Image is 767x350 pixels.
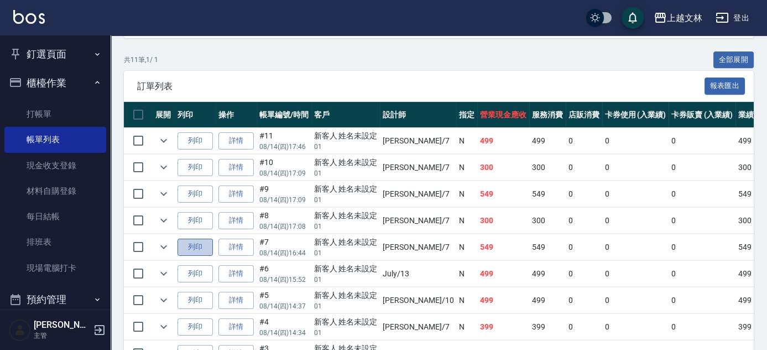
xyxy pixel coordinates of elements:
[566,261,602,287] td: 0
[667,11,702,25] div: 上越文林
[218,159,254,176] a: 詳情
[477,314,529,340] td: 399
[9,319,31,341] img: Person
[456,314,477,340] td: N
[175,102,216,128] th: 列印
[218,239,254,256] a: 詳情
[218,318,254,336] a: 詳情
[259,142,309,152] p: 08/14 (四) 17:46
[711,8,754,28] button: 登出
[602,181,669,207] td: 0
[4,255,106,281] a: 現場電腦打卡
[4,153,106,178] a: 現金收支登錄
[218,265,254,282] a: 詳情
[155,292,172,308] button: expand row
[4,204,106,229] a: 每日結帳
[477,287,529,313] td: 499
[314,248,378,258] p: 01
[529,314,566,340] td: 399
[178,265,213,282] button: 列印
[257,234,311,260] td: #7
[257,128,311,154] td: #11
[218,212,254,229] a: 詳情
[259,301,309,311] p: 08/14 (四) 14:37
[669,155,735,181] td: 0
[155,132,172,149] button: expand row
[34,320,90,331] h5: [PERSON_NAME]
[566,234,602,260] td: 0
[477,102,529,128] th: 營業現金應收
[713,52,754,69] button: 全部展開
[529,261,566,287] td: 499
[314,316,378,328] div: 新客人 姓名未設定
[259,328,309,338] p: 08/14 (四) 14:34
[314,210,378,222] div: 新客人 姓名未設定
[602,208,669,234] td: 0
[669,128,735,154] td: 0
[155,186,172,202] button: expand row
[602,155,669,181] td: 0
[314,275,378,285] p: 01
[311,102,380,128] th: 客戶
[529,102,566,128] th: 服務消費
[456,128,477,154] td: N
[178,159,213,176] button: 列印
[602,234,669,260] td: 0
[13,10,45,24] img: Logo
[380,234,456,260] td: [PERSON_NAME] /7
[477,261,529,287] td: 499
[257,208,311,234] td: #8
[314,130,378,142] div: 新客人 姓名未設定
[380,102,456,128] th: 設計師
[314,168,378,178] p: 01
[602,287,669,313] td: 0
[380,261,456,287] td: July /13
[259,168,309,178] p: 08/14 (四) 17:09
[155,159,172,176] button: expand row
[314,142,378,152] p: 01
[669,287,735,313] td: 0
[566,208,602,234] td: 0
[155,239,172,255] button: expand row
[155,318,172,335] button: expand row
[257,155,311,181] td: #10
[34,331,90,341] p: 主管
[380,314,456,340] td: [PERSON_NAME] /7
[566,128,602,154] td: 0
[669,181,735,207] td: 0
[456,261,477,287] td: N
[477,155,529,181] td: 300
[602,102,669,128] th: 卡券使用 (入業績)
[456,102,477,128] th: 指定
[216,102,257,128] th: 操作
[178,132,213,150] button: 列印
[380,208,456,234] td: [PERSON_NAME] /7
[259,222,309,231] p: 08/14 (四) 17:08
[314,263,378,275] div: 新客人 姓名未設定
[155,212,172,229] button: expand row
[380,287,456,313] td: [PERSON_NAME] /10
[218,292,254,309] a: 詳情
[477,181,529,207] td: 549
[622,7,644,29] button: save
[566,102,602,128] th: 店販消費
[529,287,566,313] td: 499
[314,290,378,301] div: 新客人 姓名未設定
[380,181,456,207] td: [PERSON_NAME] /7
[124,55,158,65] p: 共 11 筆, 1 / 1
[705,78,745,95] button: 報表匯出
[218,186,254,203] a: 詳情
[456,155,477,181] td: N
[4,101,106,127] a: 打帳單
[669,234,735,260] td: 0
[257,314,311,340] td: #4
[257,102,311,128] th: 帳單編號/時間
[669,261,735,287] td: 0
[602,128,669,154] td: 0
[257,261,311,287] td: #6
[529,155,566,181] td: 300
[602,314,669,340] td: 0
[529,181,566,207] td: 549
[566,287,602,313] td: 0
[137,81,705,92] span: 訂單列表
